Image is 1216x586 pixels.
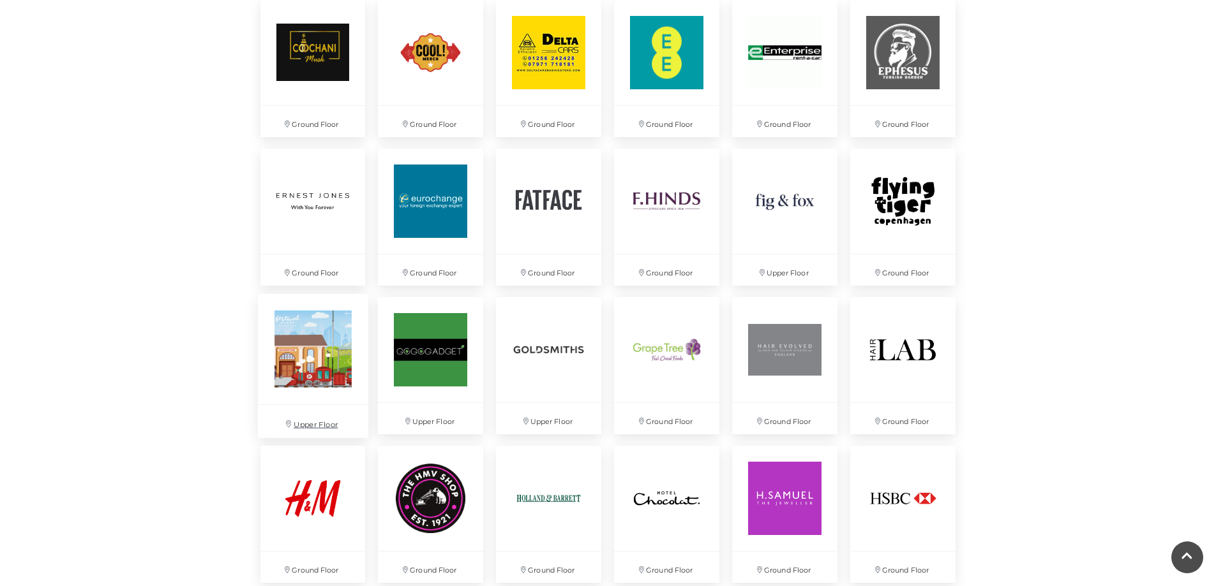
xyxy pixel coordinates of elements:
p: Upper Floor [378,403,483,434]
a: Upper Floor [726,142,844,292]
a: Upper Floor [490,291,608,441]
a: Ground Floor [490,142,608,292]
p: Ground Floor [732,106,837,137]
p: Upper Floor [257,405,368,437]
a: Upper Floor [372,291,490,441]
a: Ground Floor [608,291,726,441]
p: Upper Floor [732,254,837,286]
p: Ground Floor [850,552,956,583]
a: Ground Floor [844,291,962,441]
p: Ground Floor [496,106,601,137]
p: Ground Floor [260,106,366,137]
p: Ground Floor [614,106,719,137]
p: Ground Floor [378,552,483,583]
a: Hair Evolved at Festival Place, Basingstoke Ground Floor [726,291,844,441]
p: Ground Floor [850,403,956,434]
p: Ground Floor [496,552,601,583]
p: Ground Floor [732,552,837,583]
img: Hair Evolved at Festival Place, Basingstoke [732,297,837,402]
p: Ground Floor [260,254,366,286]
p: Ground Floor [850,254,956,286]
p: Upper Floor [496,403,601,434]
p: Ground Floor [378,106,483,137]
p: Ground Floor [614,552,719,583]
p: Ground Floor [614,403,719,434]
a: Ground Floor [844,142,962,292]
a: Ground Floor [254,142,372,292]
a: Ground Floor [372,142,490,292]
p: Ground Floor [260,552,366,583]
a: Ground Floor [608,142,726,292]
p: Ground Floor [614,254,719,286]
a: Upper Floor [251,287,375,444]
p: Ground Floor [378,254,483,286]
p: Ground Floor [496,254,601,286]
p: Ground Floor [732,403,837,434]
p: Ground Floor [850,106,956,137]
